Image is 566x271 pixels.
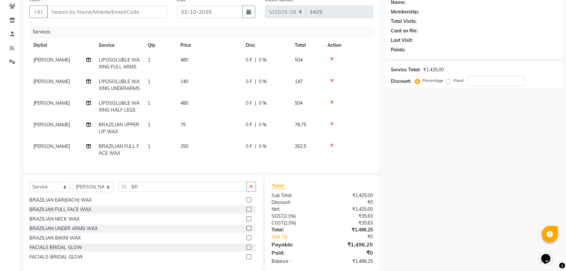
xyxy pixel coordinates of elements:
span: 0 % [259,121,267,128]
span: 1 [148,57,150,63]
div: ₹0 [322,249,378,257]
span: BRAZILIAN FULL FACE WAX [99,143,139,156]
span: 262.5 [295,143,306,149]
label: Percentage [423,78,443,83]
span: 140 [180,79,188,84]
div: BRAZILIAN BIKINI WAX [29,235,81,242]
span: [PERSON_NAME] [33,143,70,149]
span: 75 [180,122,186,128]
div: ( ) [267,220,322,226]
span: 0 % [259,78,267,85]
div: ₹1,496.25 [322,241,378,248]
div: BRAZILIAN FULL FACE WAX [29,206,91,213]
th: Action [324,38,373,53]
iframe: chat widget [539,245,559,264]
span: 480 [180,100,188,106]
div: ( ) [267,213,322,220]
span: 1 [148,79,150,84]
span: 0 F [246,143,252,150]
div: Discount: [267,199,322,206]
span: 0 % [259,143,267,150]
span: [PERSON_NAME] [33,122,70,128]
div: ₹0 [322,199,378,206]
div: Paid: [267,249,322,257]
span: [PERSON_NAME] [33,79,70,84]
div: Balance : [267,258,322,265]
span: 0 % [259,100,267,107]
span: 147 [295,79,303,84]
span: | [255,100,256,107]
div: Membership: [391,9,419,15]
div: BRAZILIAN UNDER ARMS WAX [29,225,98,232]
div: Card on file: [391,27,418,34]
input: Search or Scan [119,182,247,192]
div: ₹35.63 [322,220,378,226]
div: FACIALS BRIDAL GLOW [29,244,82,251]
span: 250 [180,143,188,149]
div: ₹1,425.00 [423,66,444,73]
span: 0 F [246,121,252,128]
div: ₹1,425.00 [322,192,378,199]
span: 0 % [259,57,267,63]
span: | [255,143,256,150]
div: Sub Total: [267,192,322,199]
th: Qty [144,38,176,53]
span: 480 [180,57,188,63]
label: Fixed [454,78,463,83]
span: 1 [148,100,150,106]
div: Points: [391,46,406,53]
span: 2.5% [285,213,294,219]
span: SGST [272,213,283,219]
span: | [255,57,256,63]
div: ₹1,496.25 [322,258,378,265]
div: Service Total: [391,66,421,73]
th: Stylist [29,38,95,53]
div: Payable: [267,241,322,248]
span: BRAZILIAN UPPERLIP WAX [99,122,139,135]
span: 504 [295,57,303,63]
div: ₹1,496.25 [322,226,378,233]
span: CGST [272,220,284,226]
span: | [255,121,256,128]
div: Total Visits: [391,18,417,25]
th: Service [95,38,144,53]
span: [PERSON_NAME] [33,100,70,106]
div: Net: [267,206,322,213]
th: Price [176,38,242,53]
button: +91 [29,6,48,18]
div: BRAZILIAN NECK WAX [29,216,79,223]
div: ₹0 [331,233,378,240]
span: LIPOSOLUBLE WAXING UNDERARMS [99,79,140,91]
span: 1 [148,122,150,128]
span: LIPOSOLUBLE WAXING HALF LEGS [99,100,140,113]
input: Search by Name/Mobile/Email/Code [47,6,167,18]
div: ₹35.63 [322,213,378,220]
span: 78.75 [295,122,306,128]
div: Services [30,26,378,38]
th: Disc [242,38,291,53]
div: Total: [267,226,322,233]
span: | [255,78,256,85]
a: Add Tip [267,233,332,240]
div: ₹1,425.00 [322,206,378,213]
div: Last Visit: [391,37,413,44]
div: BRAZILIAN EAR(EACH) WAX [29,197,92,204]
th: Total [291,38,324,53]
span: 504 [295,100,303,106]
span: LIPOSOLUBLE WAXING FULL ARMS [99,57,140,70]
div: Discount: [391,78,411,85]
span: 0 F [246,100,252,107]
span: 0 F [246,57,252,63]
span: [PERSON_NAME] [33,57,70,63]
span: Total [272,182,287,189]
div: FACIALS-BRIDAL GLOW [29,254,83,261]
span: 2.5% [285,220,295,226]
span: 0 F [246,78,252,85]
span: 1 [148,143,150,149]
